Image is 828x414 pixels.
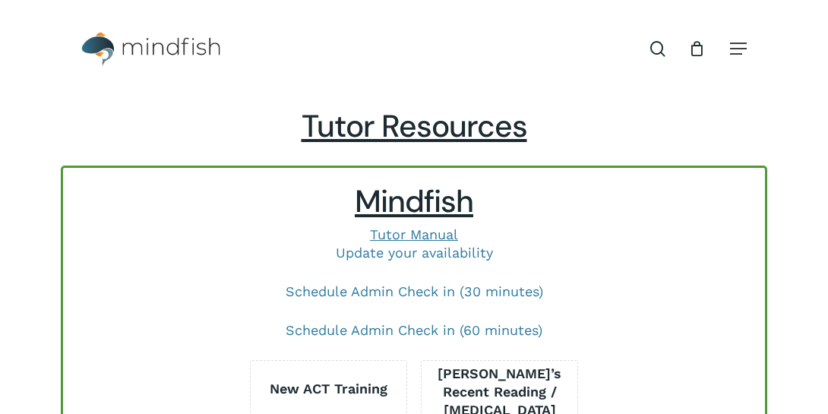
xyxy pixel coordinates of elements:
a: Navigation Menu [730,41,747,56]
a: Schedule Admin Check in (60 minutes) [286,322,542,338]
header: Main Menu [61,21,767,77]
a: Cart [688,40,705,57]
a: Schedule Admin Check in (30 minutes) [286,283,543,299]
span: Mindfish [355,182,473,222]
a: Update your availability [336,245,493,261]
b: New ACT Training [270,381,387,397]
a: Tutor Manual [370,226,458,242]
span: Tutor Resources [302,106,527,147]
